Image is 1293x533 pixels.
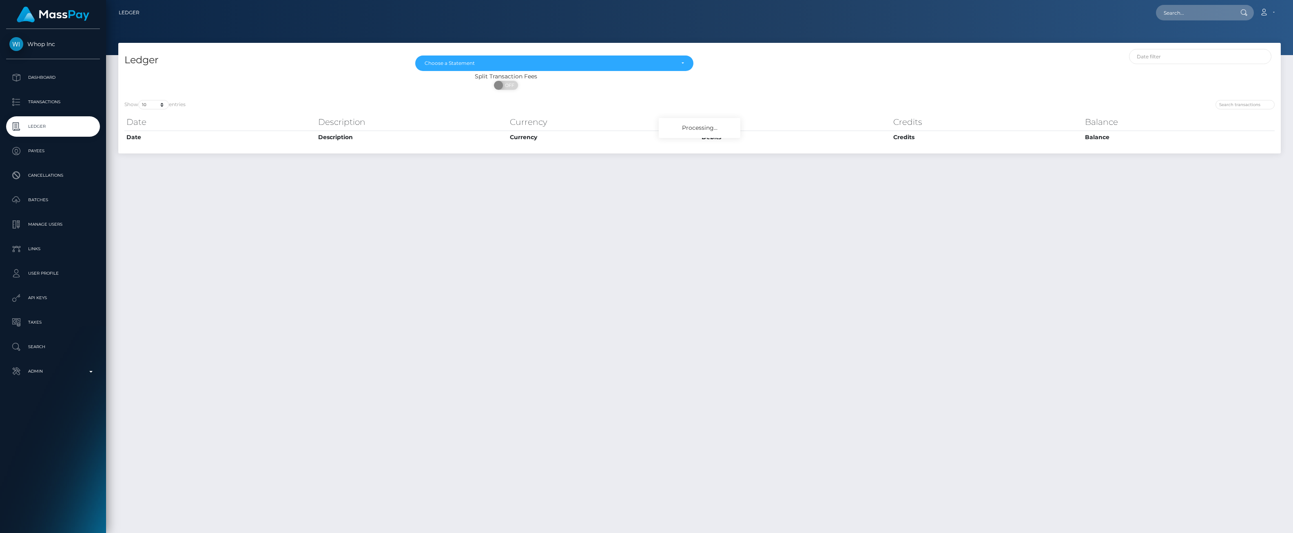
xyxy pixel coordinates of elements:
a: Transactions [6,92,100,112]
div: Split Transaction Fees [118,72,893,81]
th: Balance [1083,114,1275,130]
label: Show entries [124,100,186,109]
div: Choose a Statement [425,60,675,67]
th: Currency [508,131,700,144]
th: Balance [1083,131,1275,144]
p: User Profile [9,267,97,280]
a: Links [6,239,100,259]
a: Dashboard [6,67,100,88]
img: MassPay Logo [17,7,89,22]
input: Date filter [1129,49,1271,64]
a: Taxes [6,312,100,333]
p: Taxes [9,316,97,329]
p: Links [9,243,97,255]
p: Dashboard [9,71,97,84]
a: Ledger [119,4,139,21]
a: Search [6,337,100,357]
input: Search transactions [1216,100,1275,109]
p: Payees [9,145,97,157]
th: Credits [891,114,1083,130]
h4: Ledger [124,53,403,67]
th: Debits [700,131,891,144]
th: Credits [891,131,1083,144]
th: Date [124,114,316,130]
a: Batches [6,190,100,210]
p: Cancellations [9,169,97,182]
a: API Keys [6,288,100,308]
th: Description [316,114,508,130]
input: Search... [1156,5,1233,20]
th: Description [316,131,508,144]
span: Whop Inc [6,40,100,48]
p: Admin [9,365,97,378]
span: OFF [498,81,519,90]
p: API Keys [9,292,97,304]
th: Date [124,131,316,144]
th: Currency [508,114,700,130]
p: Manage Users [9,218,97,231]
a: Ledger [6,116,100,137]
p: Batches [9,194,97,206]
a: Manage Users [6,214,100,235]
button: Choose a Statement [415,56,694,71]
th: Debits [700,114,891,130]
a: User Profile [6,263,100,284]
a: Payees [6,141,100,161]
div: Processing... [659,118,740,138]
p: Transactions [9,96,97,108]
p: Ledger [9,120,97,133]
p: Search [9,341,97,353]
img: Whop Inc [9,37,23,51]
a: Cancellations [6,165,100,186]
select: Showentries [138,100,169,109]
a: Admin [6,361,100,382]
